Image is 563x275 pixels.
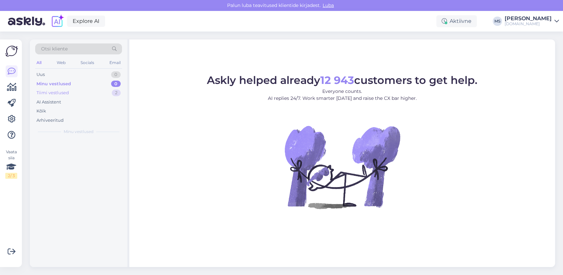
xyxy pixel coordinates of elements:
[282,107,402,227] img: No Chat active
[207,88,477,102] p: Everyone counts. AI replies 24/7. Work smarter [DATE] and raise the CX bar higher.
[320,74,354,87] b: 12 943
[36,90,69,96] div: Tiimi vestlused
[50,14,64,28] img: explore-ai
[35,58,43,67] div: All
[505,16,559,27] a: [PERSON_NAME][DOMAIN_NAME]
[79,58,95,67] div: Socials
[321,2,336,8] span: Luba
[64,129,94,135] span: Minu vestlused
[55,58,67,67] div: Web
[505,16,552,21] div: [PERSON_NAME]
[111,81,121,87] div: 0
[207,74,477,87] span: Askly helped already customers to get help.
[36,108,46,114] div: Kõik
[112,90,121,96] div: 2
[108,58,122,67] div: Email
[36,71,45,78] div: Uus
[36,117,64,124] div: Arhiveeritud
[111,71,121,78] div: 0
[5,149,17,179] div: Vaata siia
[505,21,552,27] div: [DOMAIN_NAME]
[5,173,17,179] div: 2 / 3
[67,16,105,27] a: Explore AI
[36,99,61,105] div: AI Assistent
[41,45,68,52] span: Otsi kliente
[436,15,477,27] div: Aktiivne
[36,81,71,87] div: Minu vestlused
[493,17,502,26] div: MS
[5,45,18,57] img: Askly Logo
